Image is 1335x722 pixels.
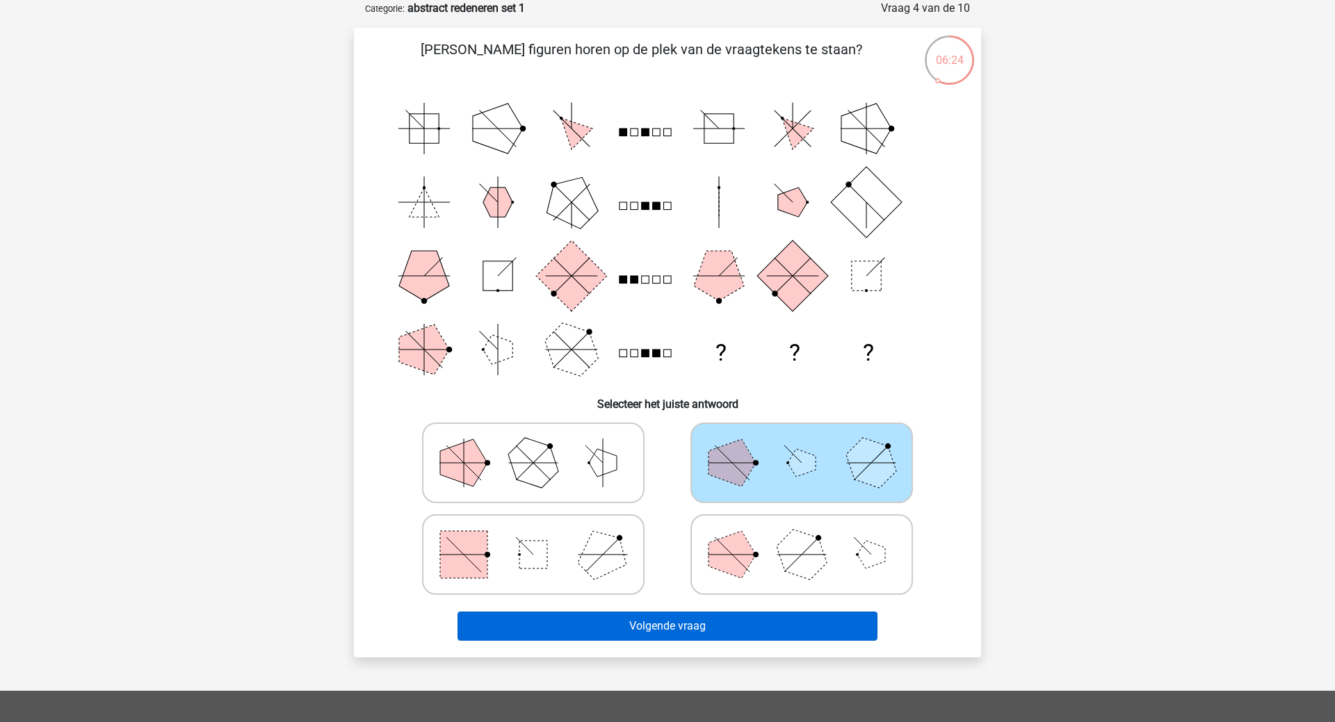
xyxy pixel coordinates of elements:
h6: Selecteer het juiste antwoord [376,386,959,411]
text: ? [789,339,800,366]
text: ? [863,339,874,366]
strong: abstract redeneren set 1 [407,1,525,15]
small: Categorie: [365,3,405,14]
text: ? [715,339,727,366]
div: 06:24 [923,34,976,69]
p: [PERSON_NAME] figuren horen op de plek van de vraagtekens te staan? [376,39,907,81]
button: Volgende vraag [458,612,878,641]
